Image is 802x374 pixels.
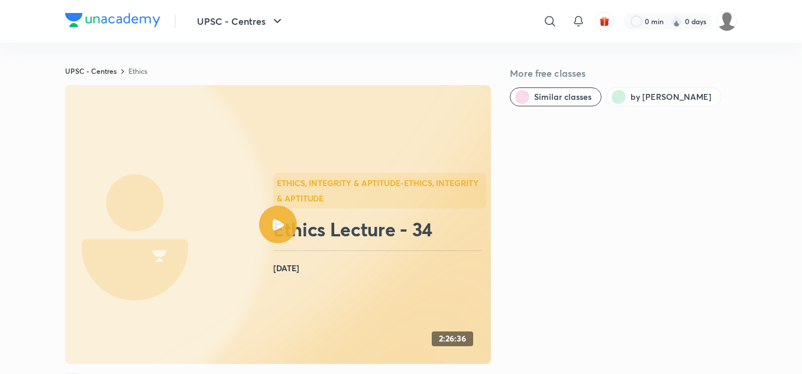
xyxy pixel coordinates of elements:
[190,9,292,33] button: UPSC - Centres
[273,261,486,276] h4: [DATE]
[273,217,486,241] h2: Ethics Lecture - 34
[510,66,737,80] h5: More free classes
[595,12,614,31] button: avatar
[599,16,610,27] img: avatar
[630,91,712,103] span: by Prateek Singh
[717,11,737,31] img: amit tripathi
[65,13,160,30] a: Company Logo
[510,87,601,106] button: Similar classes
[128,66,147,76] a: Ethics
[534,91,591,103] span: Similar classes
[65,66,117,76] a: UPSC - Centres
[65,13,160,27] img: Company Logo
[671,15,683,27] img: streak
[439,334,466,344] h4: 2:26:36
[606,87,722,106] button: by Prateek Singh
